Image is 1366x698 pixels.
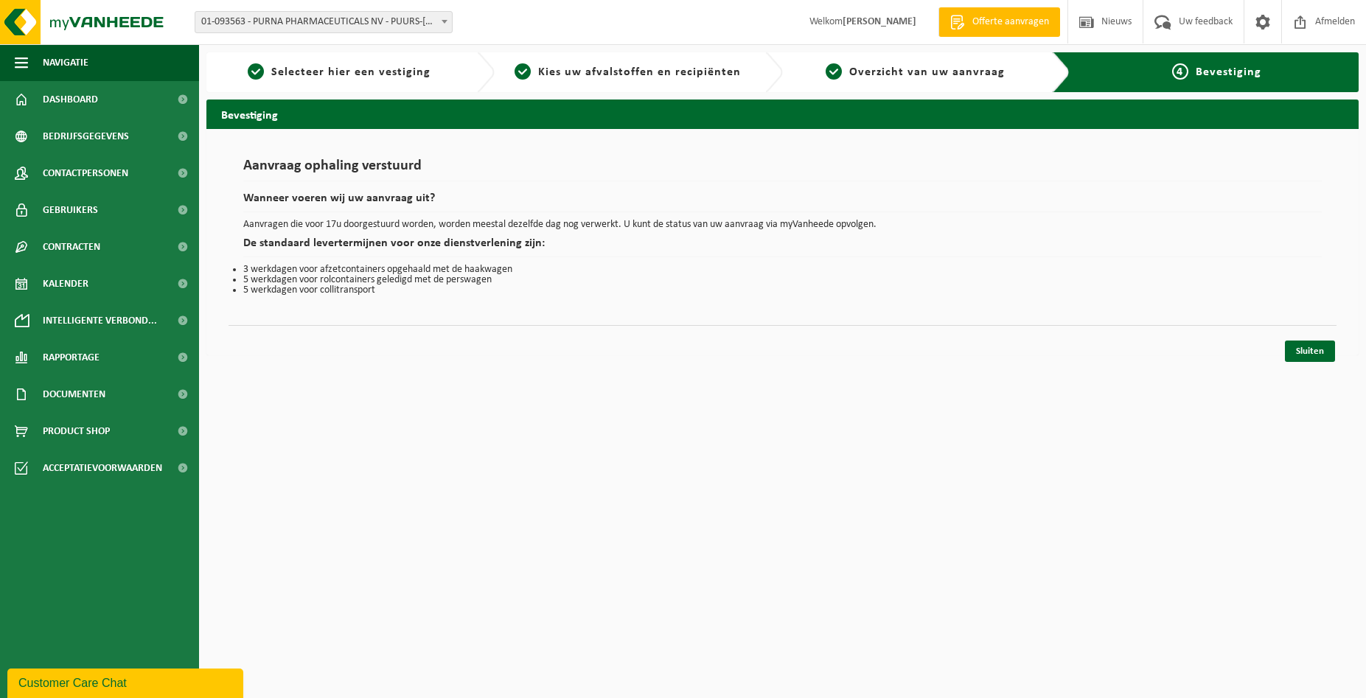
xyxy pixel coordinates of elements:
[243,158,1322,181] h1: Aanvraag ophaling verstuurd
[43,339,100,376] span: Rapportage
[43,376,105,413] span: Documenten
[826,63,842,80] span: 3
[43,228,100,265] span: Contracten
[243,220,1322,230] p: Aanvragen die voor 17u doorgestuurd worden, worden meestal dezelfde dag nog verwerkt. U kunt de s...
[271,66,431,78] span: Selecteer hier een vestiging
[1196,66,1261,78] span: Bevestiging
[206,100,1359,128] h2: Bevestiging
[43,81,98,118] span: Dashboard
[849,66,1005,78] span: Overzicht van uw aanvraag
[502,63,753,81] a: 2Kies uw afvalstoffen en recipiënten
[1285,341,1335,362] a: Sluiten
[243,237,1322,257] h2: De standaard levertermijnen voor onze dienstverlening zijn:
[790,63,1042,81] a: 3Overzicht van uw aanvraag
[43,413,110,450] span: Product Shop
[1172,63,1188,80] span: 4
[243,285,1322,296] li: 5 werkdagen voor collitransport
[43,302,157,339] span: Intelligente verbond...
[43,192,98,228] span: Gebruikers
[43,155,128,192] span: Contactpersonen
[248,63,264,80] span: 1
[515,63,531,80] span: 2
[243,265,1322,275] li: 3 werkdagen voor afzetcontainers opgehaald met de haakwagen
[243,275,1322,285] li: 5 werkdagen voor rolcontainers geledigd met de perswagen
[195,12,452,32] span: 01-093563 - PURNA PHARMACEUTICALS NV - PUURS-SINT-AMANDS
[538,66,741,78] span: Kies uw afvalstoffen en recipiënten
[969,15,1053,29] span: Offerte aanvragen
[43,265,88,302] span: Kalender
[243,192,1322,212] h2: Wanneer voeren wij uw aanvraag uit?
[7,666,246,698] iframe: chat widget
[938,7,1060,37] a: Offerte aanvragen
[195,11,453,33] span: 01-093563 - PURNA PHARMACEUTICALS NV - PUURS-SINT-AMANDS
[43,450,162,486] span: Acceptatievoorwaarden
[43,118,129,155] span: Bedrijfsgegevens
[214,63,465,81] a: 1Selecteer hier een vestiging
[43,44,88,81] span: Navigatie
[843,16,916,27] strong: [PERSON_NAME]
